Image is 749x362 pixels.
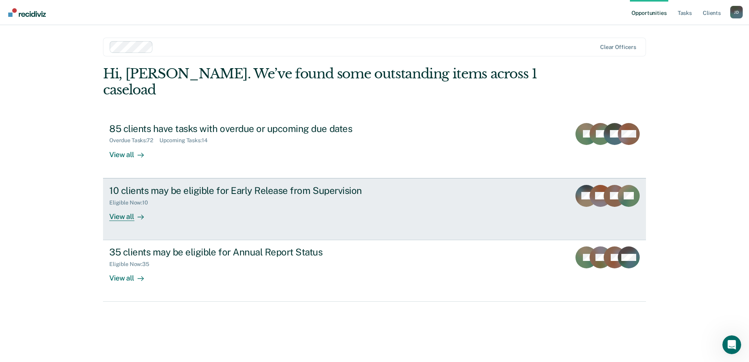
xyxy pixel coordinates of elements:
div: Upcoming Tasks : 14 [159,137,214,144]
div: View all [109,268,153,283]
div: Clear officers [600,44,636,51]
div: View all [109,144,153,159]
div: 10 clients may be eligible for Early Release from Supervision [109,185,384,196]
div: Hi, [PERSON_NAME]. We’ve found some outstanding items across 1 caseload [103,66,537,98]
a: 85 clients have tasks with overdue or upcoming due datesOverdue Tasks:72Upcoming Tasks:14View all [103,117,646,178]
div: View all [109,206,153,221]
a: 10 clients may be eligible for Early Release from SupervisionEligible Now:10View all [103,178,646,240]
div: 85 clients have tasks with overdue or upcoming due dates [109,123,384,134]
div: J D [730,6,743,18]
div: Eligible Now : 35 [109,261,156,268]
button: Profile dropdown button [730,6,743,18]
div: Overdue Tasks : 72 [109,137,159,144]
a: 35 clients may be eligible for Annual Report StatusEligible Now:35View all [103,240,646,302]
iframe: Intercom live chat [722,335,741,354]
div: 35 clients may be eligible for Annual Report Status [109,246,384,258]
img: Recidiviz [8,8,46,17]
div: Eligible Now : 10 [109,199,154,206]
